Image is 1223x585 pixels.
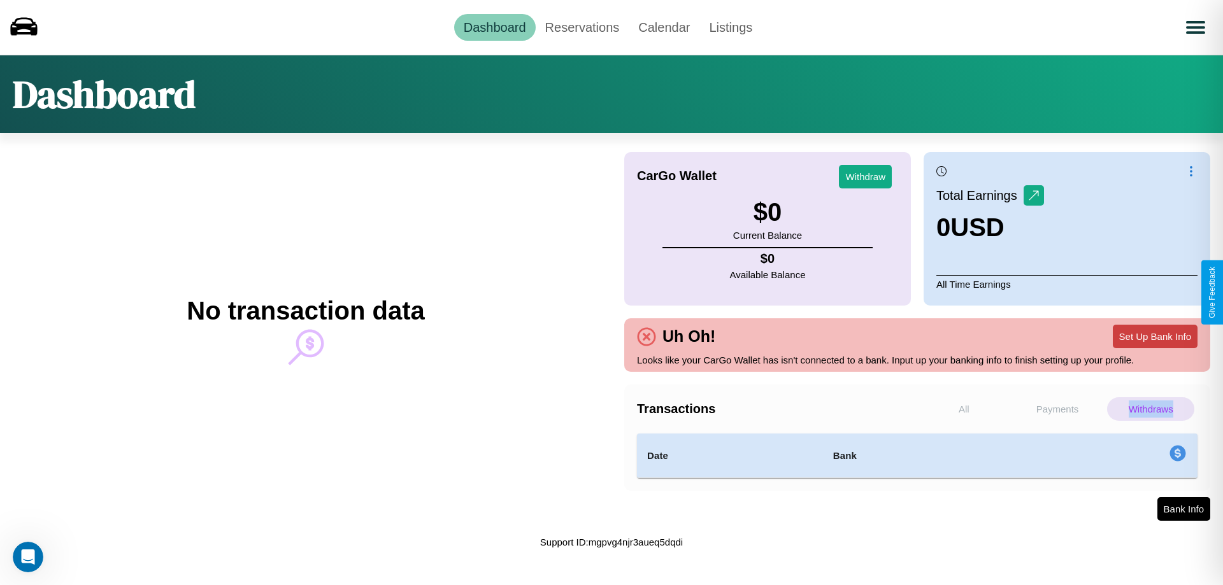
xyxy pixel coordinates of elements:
[13,68,196,120] h1: Dashboard
[730,266,806,283] p: Available Balance
[637,351,1198,369] p: Looks like your CarGo Wallet has isn't connected to a bank. Input up your banking info to finish ...
[187,297,424,325] h2: No transaction data
[454,14,536,41] a: Dashboard
[936,213,1044,242] h3: 0 USD
[839,165,892,188] button: Withdraw
[1113,325,1198,348] button: Set Up Bank Info
[647,448,813,463] h4: Date
[540,533,683,551] p: Support ID: mgpvg4njr3aueq5dqdi
[1208,267,1217,318] div: Give Feedback
[833,448,1010,463] h4: Bank
[730,251,806,266] h4: $ 0
[936,275,1198,293] p: All Time Earnings
[733,198,802,227] h3: $ 0
[936,184,1024,207] p: Total Earnings
[13,542,43,572] iframe: Intercom live chat
[1107,397,1194,421] p: Withdraws
[536,14,629,41] a: Reservations
[1157,497,1210,521] button: Bank Info
[637,402,917,416] h4: Transactions
[637,169,717,183] h4: CarGo Wallet
[1014,397,1101,421] p: Payments
[656,327,722,346] h4: Uh Oh!
[699,14,762,41] a: Listings
[920,397,1008,421] p: All
[733,227,802,244] p: Current Balance
[637,433,1198,478] table: simple table
[1178,10,1213,45] button: Open menu
[629,14,699,41] a: Calendar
